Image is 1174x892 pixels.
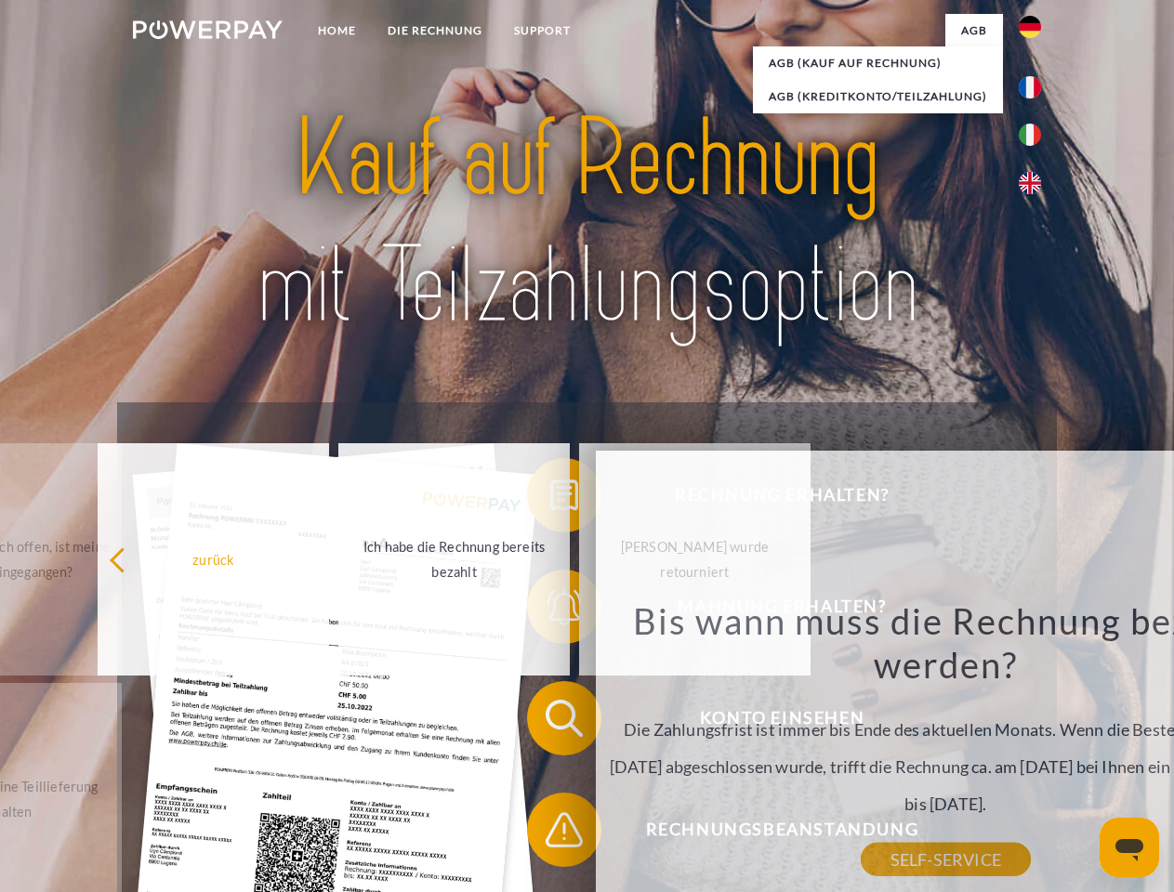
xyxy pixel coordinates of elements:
button: Rechnungsbeanstandung [527,793,1010,867]
a: SUPPORT [498,14,587,47]
a: AGB (Kauf auf Rechnung) [753,46,1003,80]
a: SELF-SERVICE [861,843,1031,876]
img: it [1019,124,1041,146]
div: Ich habe die Rechnung bereits bezahlt [350,534,559,584]
button: Konto einsehen [527,681,1010,755]
img: qb_search.svg [541,695,587,741]
img: title-powerpay_de.svg [178,89,996,356]
img: en [1019,172,1041,194]
img: fr [1019,76,1041,98]
a: agb [945,14,1003,47]
img: logo-powerpay-white.svg [133,20,283,39]
img: de [1019,16,1041,38]
div: zurück [109,546,318,571]
a: DIE RECHNUNG [372,14,498,47]
img: qb_warning.svg [541,807,587,853]
a: AGB (Kreditkonto/Teilzahlung) [753,80,1003,113]
a: Home [302,14,372,47]
iframe: Schaltfläche zum Öffnen des Messaging-Fensters [1100,818,1159,877]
